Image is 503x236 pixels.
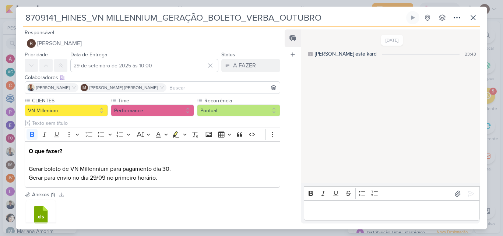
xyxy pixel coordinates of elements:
[31,119,280,127] input: Texto sem título
[25,74,280,81] div: Colaboradores
[117,97,194,105] label: Time
[410,15,416,21] div: Ligar relógio
[221,59,280,72] button: A FAZER
[111,105,194,116] button: Performance
[29,147,276,182] p: Gerar boleto de VN Millennium para pagamento dia 30. Gerar para envio no dia 29/09 no primeiro ho...
[23,11,405,24] input: Kard Sem Título
[29,148,62,155] strong: O que fazer?
[304,186,480,201] div: Editor toolbar
[82,86,86,90] p: IM
[89,84,158,91] span: [PERSON_NAME] [PERSON_NAME]
[304,200,480,221] div: Editor editing area: main
[70,59,218,72] input: Select a date
[31,97,108,105] label: CLIENTES
[168,83,278,92] input: Buscar
[27,84,35,91] img: Iara Santos
[25,105,108,116] button: VN Millenium
[25,29,54,36] label: Responsável
[36,84,70,91] span: [PERSON_NAME]
[315,50,377,58] div: [PERSON_NAME] este kard
[221,52,235,58] label: Status
[32,191,55,198] div: Anexos (1)
[70,52,107,58] label: Data de Entrega
[27,39,36,48] img: Rafael Dornelles
[25,37,280,50] button: [PERSON_NAME]
[37,39,82,48] span: [PERSON_NAME]
[25,141,280,188] div: Editor editing area: main
[25,127,280,141] div: Editor toolbar
[233,61,256,70] div: A FAZER
[197,105,280,116] button: Pontual
[465,51,476,57] div: 23:43
[81,84,88,91] div: Isabella Machado Guimarães
[26,222,56,229] div: VN MILLENNIUM_Plano de Mídia_De Agosto V2 (3).xlsx
[25,52,48,58] label: Prioridade
[204,97,280,105] label: Recorrência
